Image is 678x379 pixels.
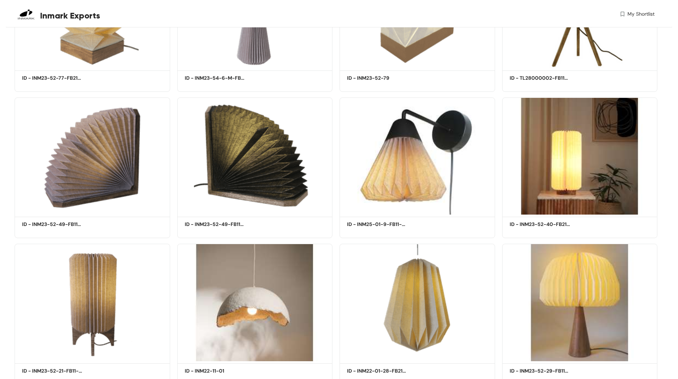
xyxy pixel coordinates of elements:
img: bae84d75-a88a-4d71-97ca-66207a5aa22d [340,244,495,361]
img: 7c7f095f-6250-4f77-af13-98e4413673fb [177,98,333,215]
h5: ID - INM23-52-21-FB11-GR [22,367,83,375]
h5: ID - INM23-52-49-FB11-BL [185,221,245,228]
h5: ID - INM22-11-01 [185,367,245,375]
img: Buyer Portal [15,3,38,26]
h5: ID - INM23-52-40-FB21-NAT [510,221,570,228]
h5: ID - INM23-52-79 [347,74,408,82]
img: 07db174f-035a-425e-871c-18b78c8ffdc6 [15,244,170,361]
span: Inmark Exports [40,9,100,22]
img: 556d1e52-f457-4d52-8032-9ab5054f23bd [502,244,658,361]
h5: ID - TL28000002-FB11-BL [510,74,570,82]
img: 8edec200-2479-4d6d-9ced-890ce4ccbf5e [340,98,495,215]
img: 84e8a883-8f8a-4962-8e17-62c30e61969d [177,244,333,361]
img: 887e6110-9024-4e7c-a1a7-e861fe601418 [502,98,658,215]
img: wishlist [619,10,626,18]
h5: ID - INM25-01-9-FB11-GR [347,221,408,228]
img: ca191c1d-52fd-40f6-9380-addca4ad546f [15,98,170,215]
h5: ID - INM22-01-28-FB21-NAT [347,367,408,375]
h5: ID - INM23-52-49-FB11-GR [22,221,83,228]
h5: ID - INM23-52-77-FB21-NAT [22,74,83,82]
h5: ID - INM23-54-6-M-FB11-GR [185,74,245,82]
span: My Shortlist [627,10,655,18]
h5: ID - INM23-52-29-FB11-NAT [510,367,570,375]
